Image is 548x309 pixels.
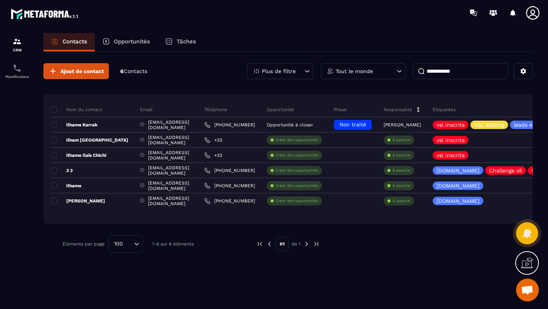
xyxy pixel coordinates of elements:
p: Créer des opportunités [276,153,318,158]
p: Tout le monde [336,68,373,74]
a: [PHONE_NUMBER] [204,167,255,174]
p: Plus de filtre [262,68,296,74]
a: [PHONE_NUMBER] [204,198,255,204]
p: Nom du contact [51,107,102,113]
a: Tâches [158,33,204,51]
p: [DOMAIN_NAME] [436,198,479,204]
a: [PHONE_NUMBER] [204,122,255,128]
p: 6 [120,68,147,75]
p: Email [140,107,153,113]
p: Créer des opportunités [276,137,318,143]
p: Responsable [384,107,412,113]
p: À associe [392,137,410,143]
span: Ajout de contact [61,67,104,75]
p: À associe [392,183,410,188]
p: [PERSON_NAME] [384,122,421,127]
p: Téléphone [204,107,227,113]
p: vsl inscrits [436,137,465,143]
p: Challenge s5 [489,168,522,173]
img: next [313,241,320,247]
img: prev [256,241,263,247]
p: [DOMAIN_NAME] [436,168,479,173]
p: CRM [2,48,32,52]
a: [PHONE_NUMBER] [204,183,255,189]
a: Ouvrir le chat [516,279,539,301]
p: Créer des opportunités [276,198,318,204]
p: Tâches [177,38,196,45]
p: À associe [392,198,410,204]
p: 3 3 [51,167,73,174]
p: Contacts [62,38,87,45]
p: Ilhame [51,183,81,189]
p: Éléments par page [62,241,105,247]
p: [DOMAIN_NAME] [436,183,479,188]
p: Ilhame Ilaïs Chichi [51,152,106,158]
p: Ilham [GEOGRAPHIC_DATA] [51,137,128,143]
img: next [303,241,310,247]
p: vsl inscrits [436,122,465,127]
p: 1-6 sur 6 éléments [152,241,194,247]
p: À associe [392,168,410,173]
p: VSL Mailing [474,122,504,127]
p: À associe [392,153,410,158]
a: schedulerschedulerPlanificateur [2,58,32,84]
div: Search for option [108,235,143,253]
p: Créer des opportunités [276,183,318,188]
a: Contacts [43,33,95,51]
p: Phase [334,107,347,113]
a: formationformationCRM [2,31,32,58]
p: 01 [276,237,289,251]
p: Opportunité [267,107,294,113]
img: prev [266,241,273,247]
input: Search for option [126,240,132,248]
a: +33 [204,137,222,143]
img: formation [13,37,22,46]
p: Planificateur [2,75,32,79]
img: logo [11,7,79,21]
p: de 1 [292,241,301,247]
img: scheduler [13,64,22,73]
p: Opportunité à closer [267,122,313,127]
p: Étiquettes [433,107,456,113]
p: Opportunités [114,38,150,45]
span: Contacts [124,68,147,74]
span: Non traité [339,121,366,127]
button: Ajout de contact [43,63,109,79]
p: Créer des opportunités [276,168,318,173]
a: Opportunités [95,33,158,51]
p: Ilhame Karrak [51,122,97,128]
span: 100 [112,240,126,248]
a: +33 [204,152,222,158]
p: [PERSON_NAME] [51,198,105,204]
p: vsl inscrits [436,153,465,158]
